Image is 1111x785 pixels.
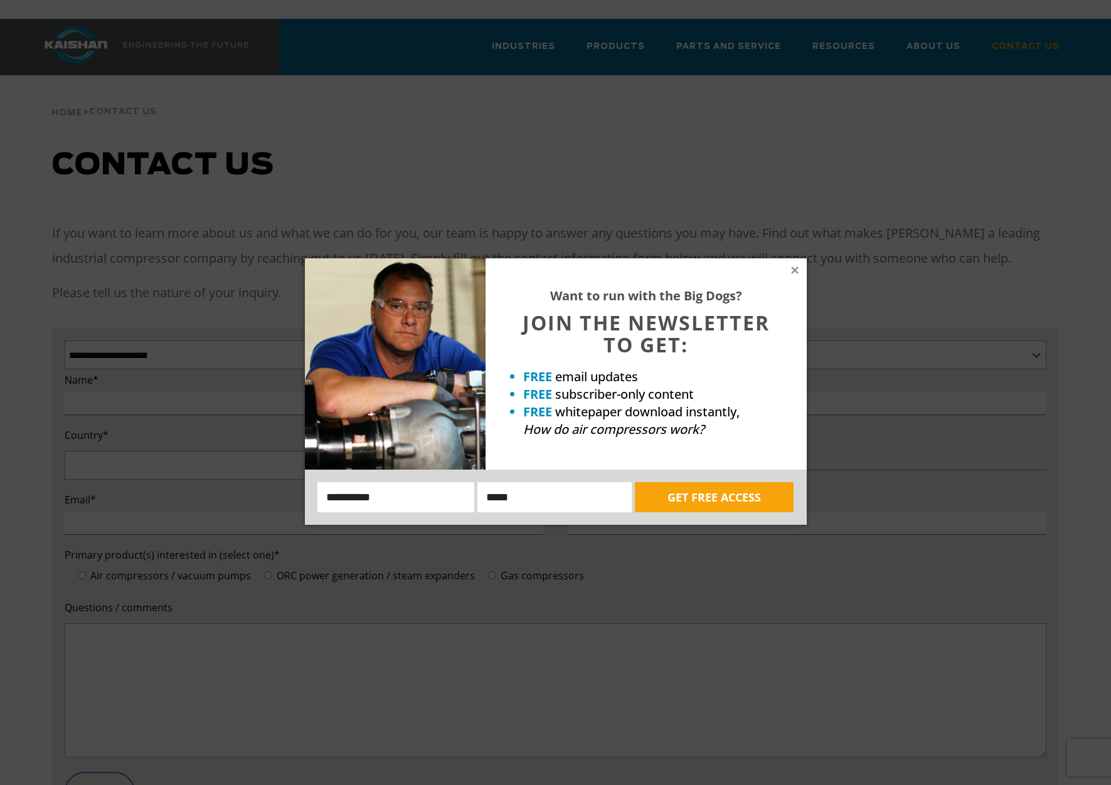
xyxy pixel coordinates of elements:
[555,403,740,420] span: whitepaper download instantly,
[523,421,704,438] em: How do air compressors work?
[523,309,770,358] span: JOIN THE NEWSLETTER TO GET:
[550,287,742,304] strong: Want to run with the Big Dogs?
[555,368,638,385] span: email updates
[523,368,552,385] strong: FREE
[555,386,694,403] span: subscriber-only content
[789,265,800,276] button: Close
[635,482,794,512] button: GET FREE ACCESS
[317,482,475,512] input: Name:
[477,482,632,512] input: Email
[523,386,552,403] strong: FREE
[523,403,552,420] strong: FREE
